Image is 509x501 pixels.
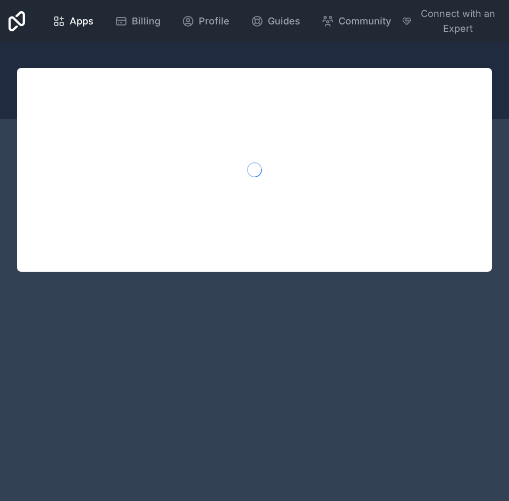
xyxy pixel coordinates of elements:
span: Billing [132,14,160,29]
span: Community [338,14,391,29]
a: Community [313,10,400,33]
a: Guides [242,10,309,33]
a: Apps [44,10,102,33]
a: Billing [106,10,169,33]
span: Profile [199,14,230,29]
span: Apps [70,14,94,29]
button: Connect with an Expert [402,6,500,36]
a: Profile [173,10,238,33]
span: Guides [268,14,300,29]
span: Connect with an Expert [416,6,500,36]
